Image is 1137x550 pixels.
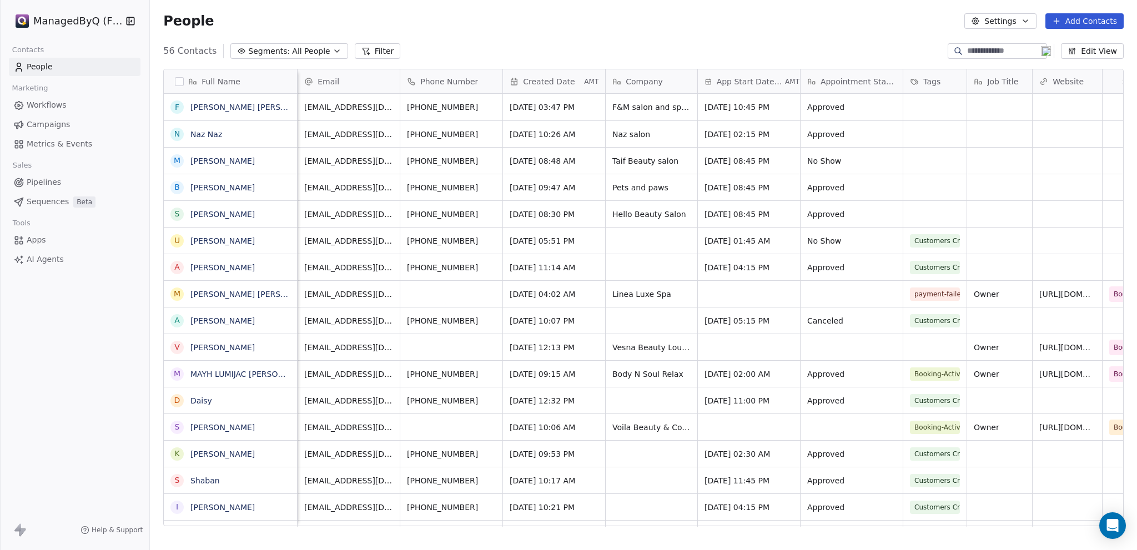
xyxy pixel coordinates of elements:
span: Contacts [7,42,49,58]
a: Campaigns [9,115,140,134]
span: [DATE] 04:15 PM [705,502,793,513]
span: Approved [807,182,896,193]
span: Website [1053,76,1084,87]
span: [DATE] 10:17 AM [510,475,598,486]
span: Customers Created [910,261,960,274]
span: [DATE] 02:00 AM [705,369,793,380]
span: Job Title [987,76,1018,87]
div: B [174,181,180,193]
span: People [27,61,53,73]
span: Approved [807,209,896,220]
span: [PHONE_NUMBER] [407,502,496,513]
div: F [175,102,179,113]
a: [PERSON_NAME] [190,183,255,192]
span: [PHONE_NUMBER] [407,262,496,273]
a: [PERSON_NAME] [190,157,255,165]
span: [DATE] 09:15 AM [510,369,598,380]
span: Marketing [7,80,53,97]
span: Approved [807,369,896,380]
span: Voila Beauty & Co. [GEOGRAPHIC_DATA] [612,422,691,433]
span: [DATE] 09:47 AM [510,182,598,193]
span: [EMAIL_ADDRESS][DOMAIN_NAME] [304,369,393,380]
span: Company [626,76,663,87]
span: Help & Support [92,526,143,534]
span: 56 Contacts [163,44,217,58]
span: [DATE] 08:45 PM [705,182,793,193]
span: Workflows [27,99,67,111]
a: [PERSON_NAME] [190,263,255,272]
span: [DATE] 03:47 PM [510,102,598,113]
div: V [174,341,180,353]
span: payment-failed ⚠️ [910,287,960,301]
span: [DATE] 05:51 PM [510,235,598,246]
span: ManagedByQ (FZE) [33,14,123,28]
img: Stripe.png [16,14,29,28]
span: Customers Created [910,447,960,461]
div: U [174,235,180,246]
span: [EMAIL_ADDRESS][DOMAIN_NAME] [304,315,393,326]
a: Workflows [9,96,140,114]
div: S [175,475,180,486]
span: [DATE] 01:45 AM [705,235,793,246]
a: AI Agents [9,250,140,269]
span: [PHONE_NUMBER] [407,155,496,166]
a: [PERSON_NAME] [PERSON_NAME] [190,290,322,299]
div: Website [1033,69,1102,93]
span: [EMAIL_ADDRESS][DOMAIN_NAME] [304,235,393,246]
div: App Start Date TimeAMT [698,69,800,93]
span: Appointment Status [821,76,896,87]
span: F&M salon and spa LLc [612,102,691,113]
span: Segments: [248,46,290,57]
div: grid [164,94,298,527]
button: Settings [964,13,1036,29]
span: [PHONE_NUMBER] [407,475,496,486]
span: Canceled [807,315,896,326]
span: [DATE] 05:15 PM [705,315,793,326]
span: [DATE] 09:53 PM [510,448,598,460]
div: Phone Number [400,69,502,93]
span: Metrics & Events [27,138,92,150]
span: [DATE] 04:02 AM [510,289,598,300]
span: [EMAIL_ADDRESS][DOMAIN_NAME] [304,182,393,193]
span: [EMAIL_ADDRESS][DOMAIN_NAME] [304,102,393,113]
span: Campaigns [27,119,70,130]
div: S [175,421,180,433]
span: App Start Date Time [717,76,783,87]
span: [DATE] 08:45 PM [705,155,793,166]
span: Body N Soul Relax [612,369,691,380]
span: [EMAIL_ADDRESS][DOMAIN_NAME] [304,502,393,513]
a: [PERSON_NAME] [190,423,255,432]
span: [DATE] 10:45 PM [705,102,793,113]
span: Email [318,76,339,87]
span: [DATE] 10:21 PM [510,502,598,513]
span: [DATE] 02:30 AM [705,448,793,460]
a: [PERSON_NAME] [190,503,255,512]
button: Add Contacts [1045,13,1124,29]
span: Vesna Beauty Lounge [612,342,691,353]
span: [DATE] 10:26 AM [510,129,598,140]
a: Metrics & Events [9,135,140,153]
span: [PHONE_NUMBER] [407,182,496,193]
span: [DATE] 04:15 PM [705,262,793,273]
span: Approved [807,395,896,406]
span: Sales [8,157,37,174]
a: [PERSON_NAME] [190,343,255,352]
span: [DATE] 11:14 AM [510,262,598,273]
a: [URL][DOMAIN_NAME] [1039,343,1126,352]
span: Sequences [27,196,69,208]
div: M [174,288,180,300]
span: Owner [974,289,1025,300]
span: [EMAIL_ADDRESS][DOMAIN_NAME] [304,129,393,140]
span: Beta [73,196,95,208]
div: Job Title [967,69,1032,93]
span: No Show [807,235,896,246]
span: [DATE] 11:00 PM [705,395,793,406]
span: Naz salon [612,129,691,140]
span: [EMAIL_ADDRESS][DOMAIN_NAME] [304,262,393,273]
span: [EMAIL_ADDRESS][DOMAIN_NAME] [304,422,393,433]
span: Approved [807,262,896,273]
span: Approved [807,102,896,113]
span: [DATE] 08:48 AM [510,155,598,166]
a: Pipelines [9,173,140,191]
span: Full Name [202,76,240,87]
